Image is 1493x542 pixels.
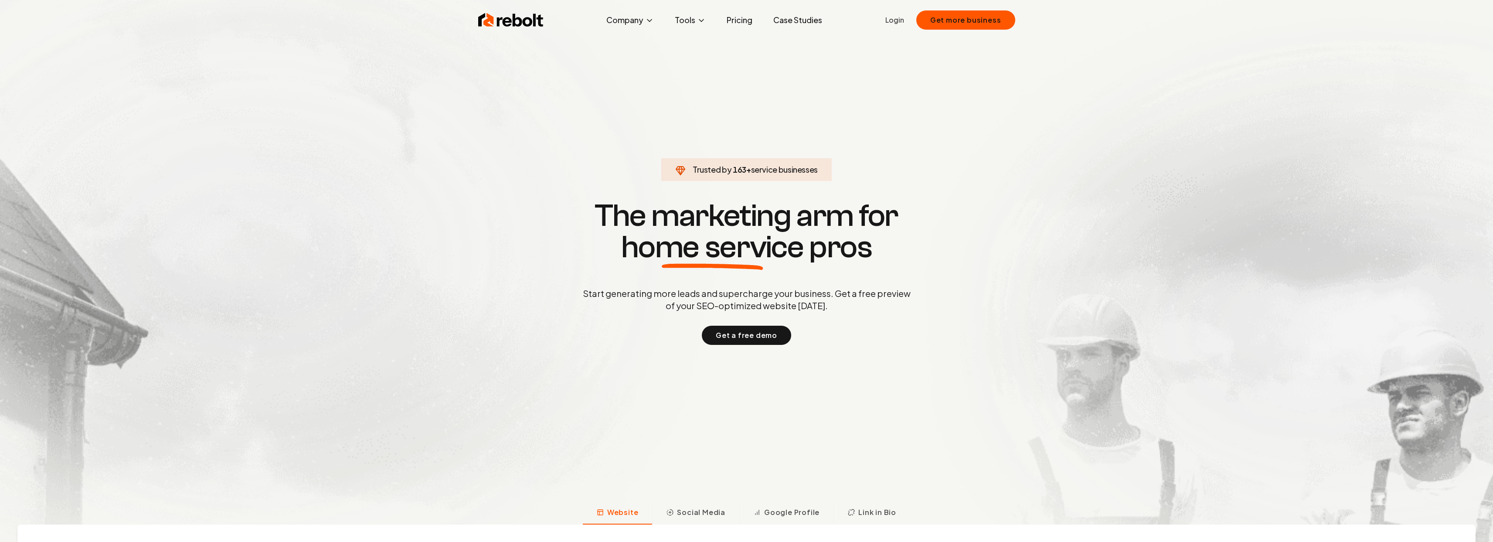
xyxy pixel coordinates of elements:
[746,164,751,174] span: +
[677,507,725,518] span: Social Media
[916,10,1015,30] button: Get more business
[702,326,791,345] button: Get a free demo
[739,502,833,525] button: Google Profile
[693,164,731,174] span: Trusted by
[581,287,912,312] p: Start generating more leads and supercharge your business. Get a free preview of your SEO-optimiz...
[766,11,829,29] a: Case Studies
[833,502,910,525] button: Link in Bio
[751,164,818,174] span: service businesses
[583,502,653,525] button: Website
[733,164,746,176] span: 163
[621,232,804,263] span: home service
[720,11,759,29] a: Pricing
[764,507,820,518] span: Google Profile
[858,507,896,518] span: Link in Bio
[607,507,639,518] span: Website
[478,11,544,29] img: Rebolt Logo
[885,15,904,25] a: Login
[668,11,713,29] button: Tools
[537,200,956,263] h1: The marketing arm for pros
[599,11,661,29] button: Company
[652,502,739,525] button: Social Media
